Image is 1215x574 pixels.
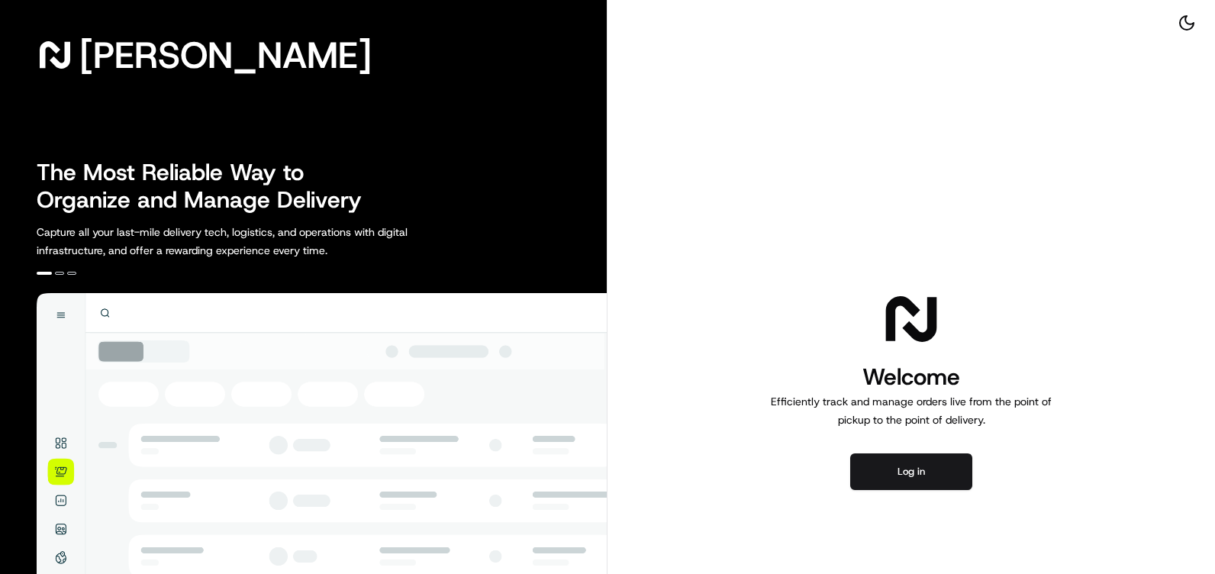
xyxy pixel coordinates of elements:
p: Capture all your last-mile delivery tech, logistics, and operations with digital infrastructure, ... [37,223,476,260]
h1: Welcome [765,362,1058,392]
p: Efficiently track and manage orders live from the point of pickup to the point of delivery. [765,392,1058,429]
span: [PERSON_NAME] [79,40,372,70]
h2: The Most Reliable Way to Organize and Manage Delivery [37,159,379,214]
button: Log in [850,453,972,490]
